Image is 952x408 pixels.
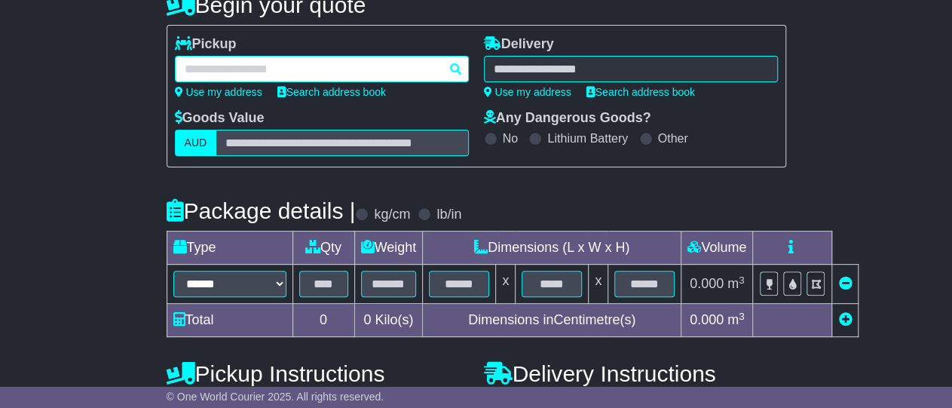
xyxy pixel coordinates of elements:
[167,391,384,403] span: © One World Courier 2025. All rights reserved.
[175,130,217,156] label: AUD
[167,198,356,223] h4: Package details |
[690,276,724,291] span: 0.000
[292,232,354,265] td: Qty
[484,110,651,127] label: Any Dangerous Goods?
[436,207,461,223] label: lb/in
[589,265,608,304] td: x
[547,131,628,146] label: Lithium Battery
[167,232,292,265] td: Type
[277,86,386,98] a: Search address book
[167,361,469,386] h4: Pickup Instructions
[363,312,371,327] span: 0
[484,36,554,53] label: Delivery
[354,232,423,265] td: Weight
[838,276,852,291] a: Remove this item
[175,110,265,127] label: Goods Value
[503,131,518,146] label: No
[681,232,753,265] td: Volume
[167,304,292,337] td: Total
[354,304,423,337] td: Kilo(s)
[727,276,745,291] span: m
[690,312,724,327] span: 0.000
[496,265,516,304] td: x
[727,312,745,327] span: m
[484,361,786,386] h4: Delivery Instructions
[838,312,852,327] a: Add new item
[175,86,262,98] a: Use my address
[175,36,237,53] label: Pickup
[423,304,681,337] td: Dimensions in Centimetre(s)
[739,275,745,286] sup: 3
[484,86,571,98] a: Use my address
[586,86,695,98] a: Search address book
[658,131,688,146] label: Other
[423,232,681,265] td: Dimensions (L x W x H)
[292,304,354,337] td: 0
[175,56,469,82] typeahead: Please provide city
[739,311,745,322] sup: 3
[374,207,410,223] label: kg/cm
